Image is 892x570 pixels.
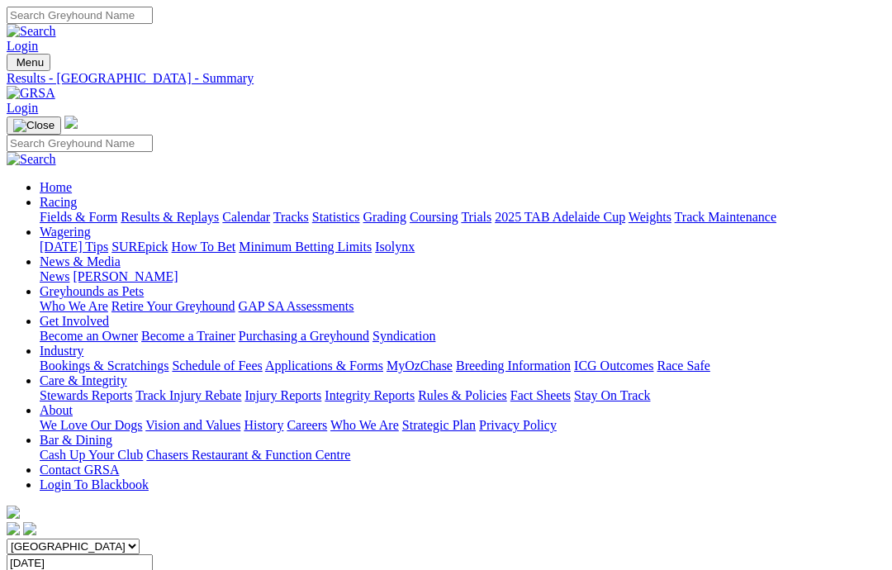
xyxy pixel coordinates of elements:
[121,210,219,224] a: Results & Replays
[363,210,406,224] a: Grading
[40,359,168,373] a: Bookings & Scratchings
[273,210,309,224] a: Tracks
[418,388,507,402] a: Rules & Policies
[40,448,885,463] div: Bar & Dining
[7,506,20,519] img: logo-grsa-white.png
[40,269,885,284] div: News & Media
[40,210,885,225] div: Racing
[7,54,50,71] button: Toggle navigation
[40,240,885,254] div: Wagering
[23,522,36,535] img: twitter.svg
[239,240,372,254] a: Minimum Betting Limits
[40,329,138,343] a: Become an Owner
[574,388,650,402] a: Stay On Track
[40,299,108,313] a: Who We Are
[479,418,557,432] a: Privacy Policy
[312,210,360,224] a: Statistics
[629,210,671,224] a: Weights
[7,522,20,535] img: facebook.svg
[40,180,72,194] a: Home
[7,7,153,24] input: Search
[40,418,142,432] a: We Love Our Dogs
[40,373,127,387] a: Care & Integrity
[456,359,571,373] a: Breeding Information
[7,86,55,101] img: GRSA
[40,418,885,433] div: About
[40,210,117,224] a: Fields & Form
[510,388,571,402] a: Fact Sheets
[40,314,109,328] a: Get Involved
[40,344,83,358] a: Industry
[146,448,350,462] a: Chasers Restaurant & Function Centre
[40,299,885,314] div: Greyhounds as Pets
[222,210,270,224] a: Calendar
[40,403,73,417] a: About
[40,477,149,492] a: Login To Blackbook
[7,39,38,53] a: Login
[675,210,776,224] a: Track Maintenance
[141,329,235,343] a: Become a Trainer
[40,359,885,373] div: Industry
[40,388,885,403] div: Care & Integrity
[172,359,262,373] a: Schedule of Fees
[265,359,383,373] a: Applications & Forms
[73,269,178,283] a: [PERSON_NAME]
[111,299,235,313] a: Retire Your Greyhound
[7,101,38,115] a: Login
[7,135,153,152] input: Search
[410,210,458,224] a: Coursing
[7,24,56,39] img: Search
[574,359,653,373] a: ICG Outcomes
[244,388,321,402] a: Injury Reports
[372,329,435,343] a: Syndication
[239,299,354,313] a: GAP SA Assessments
[111,240,168,254] a: SUREpick
[17,56,44,69] span: Menu
[13,119,55,132] img: Close
[145,418,240,432] a: Vision and Values
[461,210,491,224] a: Trials
[40,240,108,254] a: [DATE] Tips
[239,329,369,343] a: Purchasing a Greyhound
[7,116,61,135] button: Toggle navigation
[135,388,241,402] a: Track Injury Rebate
[7,152,56,167] img: Search
[40,388,132,402] a: Stewards Reports
[402,418,476,432] a: Strategic Plan
[40,254,121,268] a: News & Media
[40,433,112,447] a: Bar & Dining
[40,329,885,344] div: Get Involved
[287,418,327,432] a: Careers
[244,418,283,432] a: History
[325,388,415,402] a: Integrity Reports
[40,284,144,298] a: Greyhounds as Pets
[7,71,885,86] a: Results - [GEOGRAPHIC_DATA] - Summary
[64,116,78,129] img: logo-grsa-white.png
[40,463,119,477] a: Contact GRSA
[40,225,91,239] a: Wagering
[172,240,236,254] a: How To Bet
[657,359,709,373] a: Race Safe
[387,359,453,373] a: MyOzChase
[40,269,69,283] a: News
[40,448,143,462] a: Cash Up Your Club
[375,240,415,254] a: Isolynx
[40,195,77,209] a: Racing
[330,418,399,432] a: Who We Are
[495,210,625,224] a: 2025 TAB Adelaide Cup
